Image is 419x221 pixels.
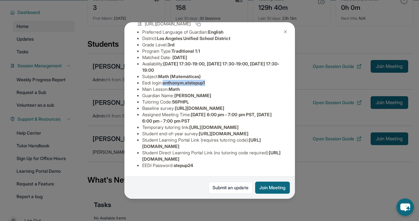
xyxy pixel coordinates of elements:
span: Traditional 1:1 [171,48,200,54]
span: Math (Matemáticas) [158,74,201,79]
li: EEDI Password : [142,162,282,169]
span: Math [169,86,179,92]
li: Preferred Language of Guardian: [142,29,282,35]
span: 3rd [167,42,174,47]
span: [URL][DOMAIN_NAME] [199,131,248,136]
button: chat-button [396,198,414,216]
a: Submit an update [208,182,253,194]
li: Student Learning Portal Link (requires tutoring code) : [142,137,282,150]
li: Main Lesson : [142,86,282,92]
span: [URL][DOMAIN_NAME] [175,105,224,111]
li: Guardian Name : [142,92,282,99]
img: Close Icon [283,29,288,34]
li: Matched Date: [142,54,282,61]
span: [DATE] [172,55,187,60]
li: Eedi login : [142,80,282,86]
li: District: [142,35,282,42]
li: Temporary tutoring link : [142,124,282,131]
li: Student end-of-year survey : [142,131,282,137]
span: Los Angeles Unified School District [157,36,230,41]
li: Tutoring Code : [142,99,282,105]
li: Subject : [142,73,282,80]
span: English [208,29,224,35]
span: [PERSON_NAME] [174,93,212,98]
span: [URL][DOMAIN_NAME] [189,124,239,130]
li: Availability: [142,61,282,73]
span: 56PHPL [172,99,189,104]
li: Program Type: [142,48,282,54]
button: Copy link [194,20,202,28]
span: anthonym.atstepup1 [163,80,205,85]
span: stepup24 [174,163,193,168]
li: Assigned Meeting Time : [142,111,282,124]
button: Join Meeting [255,182,290,194]
li: Grade Level: [142,42,282,48]
span: [URL][DOMAIN_NAME] [145,21,191,27]
span: [DATE] 17:30-19:00, [DATE] 17:30-19:00, [DATE] 17:30-19:00 [142,61,280,73]
li: Baseline survey : [142,105,282,111]
span: [DATE] 6:00 pm - 7:00 pm PST, [DATE] 6:00 pm - 7:00 pm PST [142,112,272,124]
li: Student Direct Learning Portal Link (no tutoring code required) : [142,150,282,162]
